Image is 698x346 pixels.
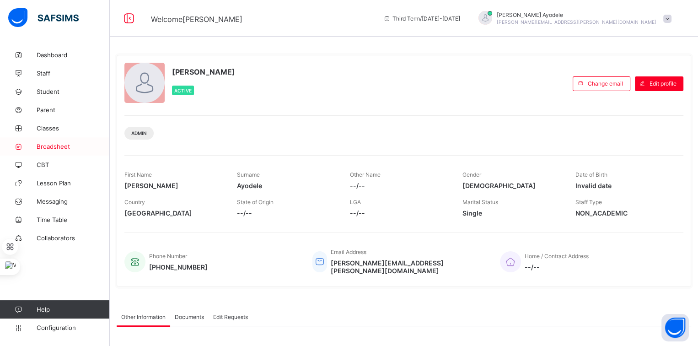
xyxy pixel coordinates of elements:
button: Open asap [661,314,689,341]
img: safsims [8,8,79,27]
span: Country [124,199,145,205]
span: Edit profile [650,80,677,87]
span: [PERSON_NAME][EMAIL_ADDRESS][PERSON_NAME][DOMAIN_NAME] [331,259,486,275]
span: CBT [37,161,110,168]
span: Edit Requests [213,314,248,320]
span: Classes [37,124,110,132]
span: [PERSON_NAME] [172,67,235,76]
span: Messaging [37,198,110,205]
span: session/term information [383,15,460,22]
span: Documents [175,314,204,320]
span: Collaborators [37,234,110,242]
span: Parent [37,106,110,114]
span: Gender [462,171,481,178]
span: Other Information [121,314,166,320]
span: Dashboard [37,51,110,59]
span: Surname [237,171,260,178]
span: [PERSON_NAME] Ayodele [497,11,656,18]
span: Time Table [37,216,110,223]
span: Configuration [37,324,109,331]
span: Single [462,209,561,217]
span: Lesson Plan [37,179,110,187]
span: Invalid date [575,182,674,189]
span: NON_ACADEMIC [575,209,674,217]
span: Staff [37,70,110,77]
div: SolomonAyodele [469,11,676,26]
span: Student [37,88,110,95]
span: Marital Status [462,199,498,205]
span: Ayodele [237,182,336,189]
span: Staff Type [575,199,602,205]
span: Date of Birth [575,171,607,178]
span: Help [37,306,109,313]
span: --/-- [350,182,449,189]
span: --/-- [237,209,336,217]
span: Email Address [331,249,366,255]
span: [PHONE_NUMBER] [149,263,208,271]
span: Active [174,88,192,93]
span: [DEMOGRAPHIC_DATA] [462,182,561,189]
span: --/-- [350,209,449,217]
span: --/-- [525,263,589,271]
span: [PERSON_NAME][EMAIL_ADDRESS][PERSON_NAME][DOMAIN_NAME] [497,19,656,25]
span: Broadsheet [37,143,110,150]
span: [PERSON_NAME] [124,182,223,189]
span: Other Name [350,171,381,178]
span: First Name [124,171,152,178]
span: State of Origin [237,199,274,205]
span: [GEOGRAPHIC_DATA] [124,209,223,217]
span: LGA [350,199,361,205]
span: Admin [131,130,147,136]
span: Change email [588,80,623,87]
span: Phone Number [149,253,187,259]
span: Welcome [PERSON_NAME] [151,15,242,24]
span: Home / Contract Address [525,253,589,259]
